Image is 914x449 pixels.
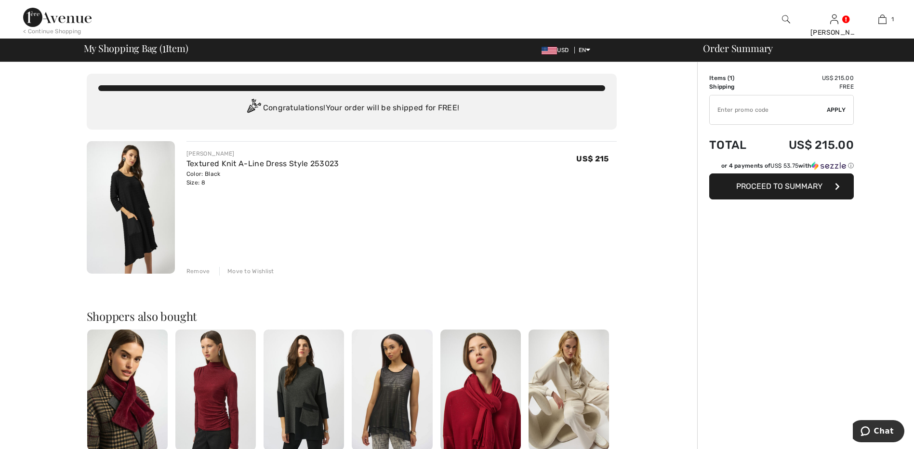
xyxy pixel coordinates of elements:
a: Sign In [830,14,838,24]
td: Items ( ) [709,74,762,82]
img: search the website [782,13,790,25]
a: Textured Knit A-Line Dress Style 253023 [186,159,339,168]
span: USD [542,47,572,53]
img: Sezzle [811,161,846,170]
div: [PERSON_NAME] [810,27,858,38]
img: My Bag [878,13,887,25]
div: [PERSON_NAME] [186,149,339,158]
div: < Continue Shopping [23,27,81,36]
span: 1 [729,75,732,81]
span: US$ 215 [576,154,609,163]
span: 1 [162,41,166,53]
span: 1 [891,15,894,24]
h2: Shoppers also bought [87,310,617,322]
img: Congratulation2.svg [244,99,263,118]
td: Shipping [709,82,762,91]
div: Remove [186,267,210,276]
div: Color: Black Size: 8 [186,170,339,187]
span: EN [579,47,591,53]
iframe: Opens a widget where you can chat to one of our agents [853,420,904,444]
img: 1ère Avenue [23,8,92,27]
div: or 4 payments of with [721,161,854,170]
img: Textured Knit A-Line Dress Style 253023 [87,141,175,274]
span: US$ 53.75 [770,162,798,169]
td: Free [762,82,854,91]
span: Proceed to Summary [736,182,822,191]
td: Total [709,129,762,161]
div: Order Summary [691,43,908,53]
img: US Dollar [542,47,557,54]
span: Apply [827,106,846,114]
a: 1 [859,13,906,25]
img: My Info [830,13,838,25]
span: My Shopping Bag ( Item) [84,43,188,53]
td: US$ 215.00 [762,74,854,82]
button: Proceed to Summary [709,173,854,199]
input: Promo code [710,95,827,124]
div: Congratulations! Your order will be shipped for FREE! [98,99,605,118]
div: Move to Wishlist [219,267,274,276]
div: or 4 payments ofUS$ 53.75withSezzle Click to learn more about Sezzle [709,161,854,173]
td: US$ 215.00 [762,129,854,161]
